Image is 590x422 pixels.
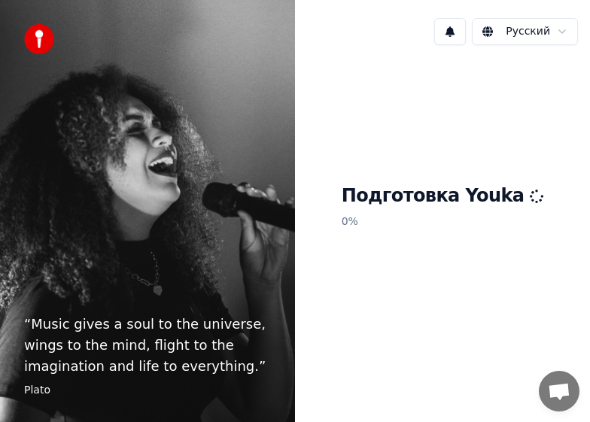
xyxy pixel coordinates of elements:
[342,184,544,208] h1: Подготовка Youka
[24,314,271,377] p: “ Music gives a soul to the universe, wings to the mind, flight to the imagination and life to ev...
[24,24,54,54] img: youka
[342,208,544,235] p: 0 %
[24,383,271,398] footer: Plato
[539,371,579,411] a: Открытый чат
